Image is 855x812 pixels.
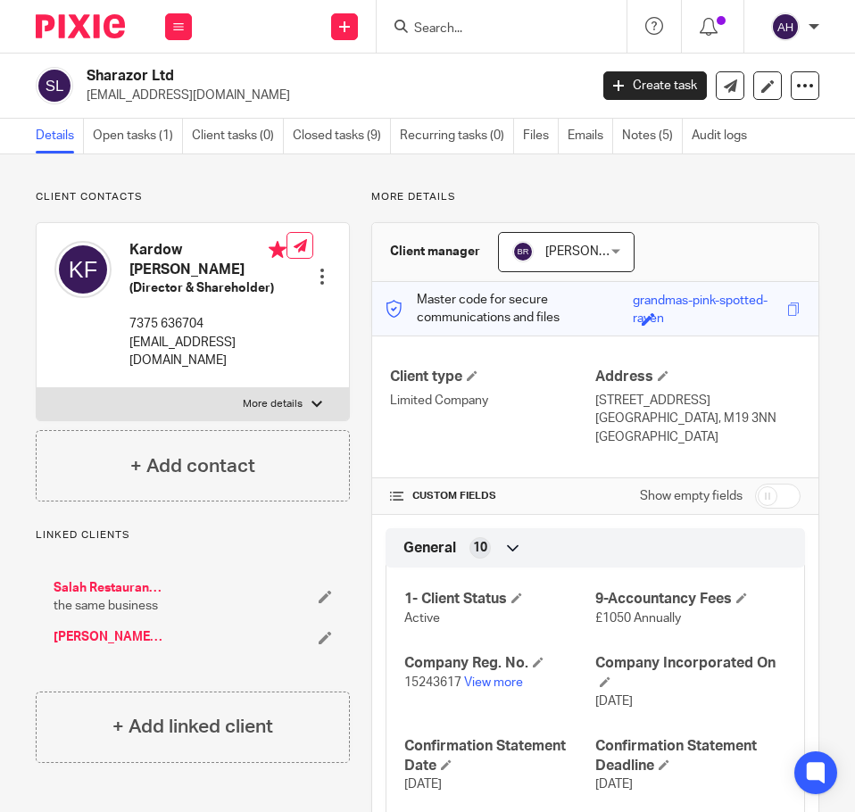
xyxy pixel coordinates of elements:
[36,119,84,153] a: Details
[36,14,125,38] img: Pixie
[404,590,595,609] h4: 1- Client Status
[192,119,284,153] a: Client tasks (0)
[390,392,595,410] p: Limited Company
[633,292,783,312] div: grandmas-pink-spotted-raven
[512,241,534,262] img: svg%3E
[595,612,681,625] span: £1050 Annually
[129,315,286,333] p: 7375 636704
[130,452,255,480] h4: + Add contact
[403,539,456,558] span: General
[87,67,478,86] h2: Sharazor Ltd
[603,71,707,100] a: Create task
[595,737,786,775] h4: Confirmation Statement Deadline
[622,119,683,153] a: Notes (5)
[568,119,613,153] a: Emails
[595,778,633,791] span: [DATE]
[390,243,480,261] h3: Client manager
[390,489,595,503] h4: CUSTOM FIELDS
[595,695,633,708] span: [DATE]
[87,87,577,104] p: [EMAIL_ADDRESS][DOMAIN_NAME]
[293,119,391,153] a: Closed tasks (9)
[640,487,743,505] label: Show empty fields
[112,713,273,741] h4: + Add linked client
[93,119,183,153] a: Open tasks (1)
[473,539,487,557] span: 10
[404,737,595,775] h4: Confirmation Statement Date
[412,21,573,37] input: Search
[595,368,801,386] h4: Address
[595,590,786,609] h4: 9-Accountancy Fees
[404,778,442,791] span: [DATE]
[595,392,801,410] p: [STREET_ADDRESS]
[400,119,514,153] a: Recurring tasks (0)
[54,628,165,646] a: [PERSON_NAME] Hand Carwash Ltd
[464,676,523,689] a: View more
[54,579,165,597] a: Salah Restaurant Levenshulme Ltd
[404,612,440,625] span: Active
[269,241,286,259] i: Primary
[595,410,801,427] p: [GEOGRAPHIC_DATA], M19 3NN
[36,528,350,543] p: Linked clients
[545,245,643,258] span: [PERSON_NAME]
[371,190,819,204] p: More details
[523,119,559,153] a: Files
[595,654,786,692] h4: Company Incorporated On
[129,241,286,279] h4: Kardow [PERSON_NAME]
[386,291,633,327] p: Master code for secure communications and files
[692,119,756,153] a: Audit logs
[771,12,800,41] img: svg%3E
[36,190,350,204] p: Client contacts
[404,676,461,689] span: 15243617
[404,654,595,673] h4: Company Reg. No.
[129,279,286,297] h5: (Director & Shareholder)
[390,368,595,386] h4: Client type
[595,428,801,446] p: [GEOGRAPHIC_DATA]
[36,67,73,104] img: svg%3E
[243,397,303,411] p: More details
[129,334,286,370] p: [EMAIL_ADDRESS][DOMAIN_NAME]
[54,597,158,615] span: the same business
[54,241,112,298] img: svg%3E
